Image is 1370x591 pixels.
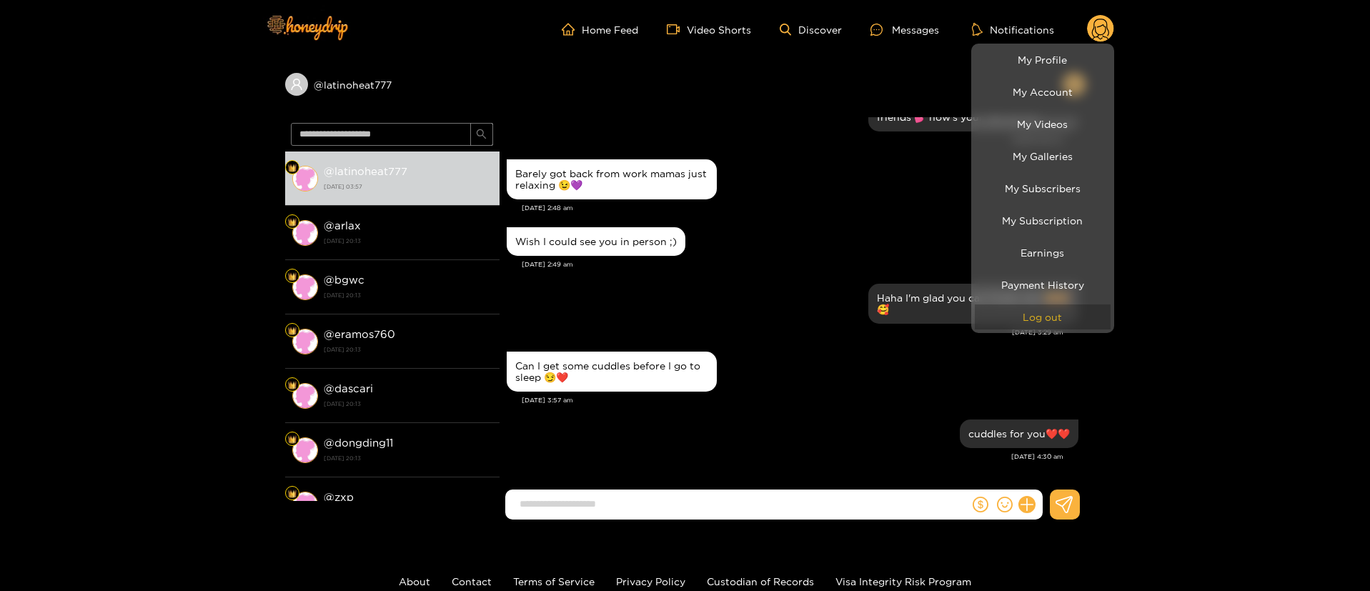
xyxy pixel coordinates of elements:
a: My Profile [975,47,1111,72]
a: My Account [975,79,1111,104]
a: My Galleries [975,144,1111,169]
a: Payment History [975,272,1111,297]
a: My Subscribers [975,176,1111,201]
a: My Subscription [975,208,1111,233]
a: Earnings [975,240,1111,265]
a: My Videos [975,111,1111,136]
button: Log out [975,304,1111,329]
